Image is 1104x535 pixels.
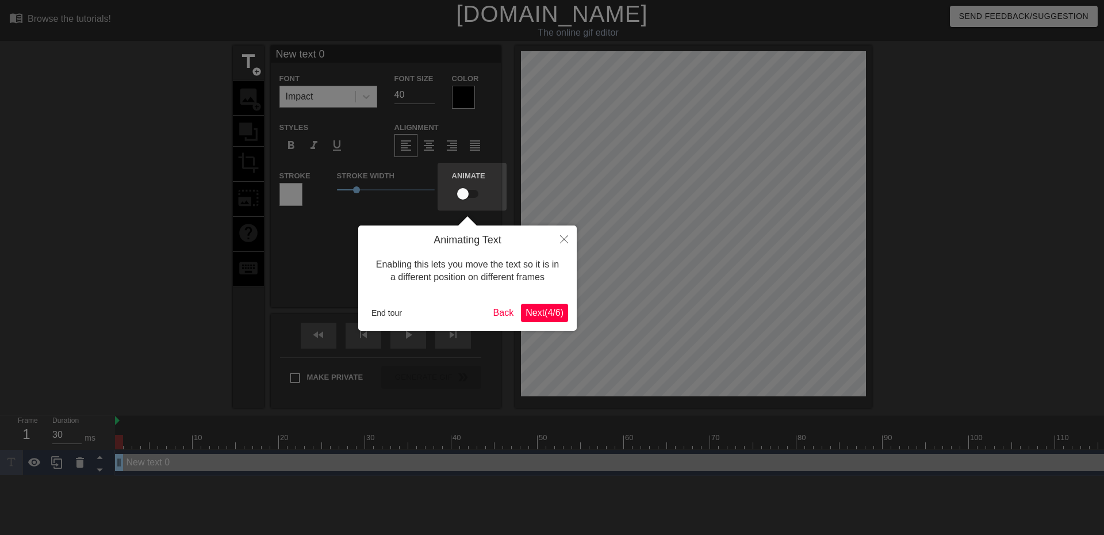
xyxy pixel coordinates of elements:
button: Back [489,304,519,322]
span: Next ( 4 / 6 ) [526,308,563,318]
div: Enabling this lets you move the text so it is in a different position on different frames [367,247,568,296]
button: Next [521,304,568,322]
h4: Animating Text [367,234,568,247]
button: End tour [367,304,407,322]
button: Close [551,226,577,252]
